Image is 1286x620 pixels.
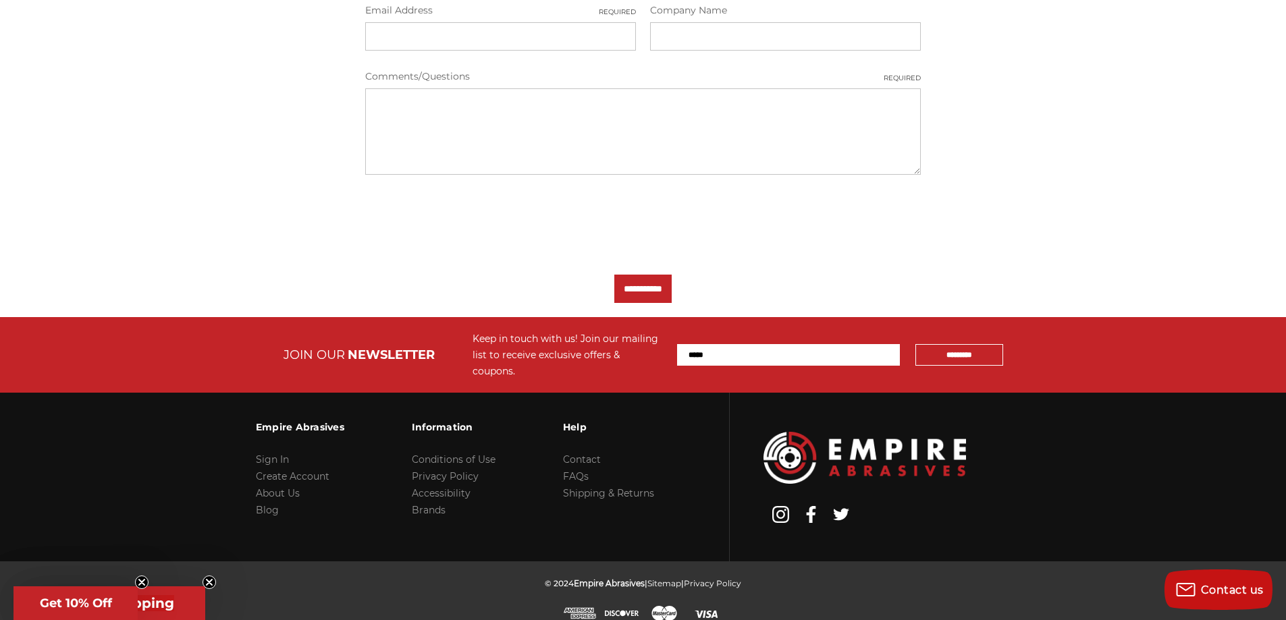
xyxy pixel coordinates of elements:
[412,504,446,516] a: Brands
[412,470,479,482] a: Privacy Policy
[647,578,681,588] a: Sitemap
[203,575,216,589] button: Close teaser
[574,578,645,588] span: Empire Abrasives
[40,596,112,611] span: Get 10% Off
[563,413,654,441] h3: Help
[348,347,435,362] span: NEWSLETTER
[599,7,636,17] small: Required
[256,413,344,441] h3: Empire Abrasives
[284,347,345,362] span: JOIN OUR
[256,487,300,499] a: About Us
[14,586,205,620] div: Get Free ShippingClose teaser
[884,73,921,83] small: Required
[684,578,741,588] a: Privacy Policy
[256,453,289,466] a: Sign In
[563,487,654,499] a: Shipping & Returns
[412,487,471,499] a: Accessibility
[1201,584,1264,596] span: Contact us
[563,470,589,482] a: FAQs
[365,194,570,246] iframe: reCAPTCHA
[412,453,495,466] a: Conditions of Use
[256,504,279,516] a: Blog
[135,575,149,589] button: Close teaser
[365,3,636,18] label: Email Address
[650,3,921,18] label: Company Name
[1164,569,1272,610] button: Contact us
[14,586,138,620] div: Get 10% OffClose teaser
[545,575,741,592] p: © 2024 | |
[365,69,921,84] label: Comments/Questions
[563,453,601,466] a: Contact
[473,331,664,379] div: Keep in touch with us! Join our mailing list to receive exclusive offers & coupons.
[256,470,329,482] a: Create Account
[763,432,966,484] img: Empire Abrasives Logo Image
[412,413,495,441] h3: Information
